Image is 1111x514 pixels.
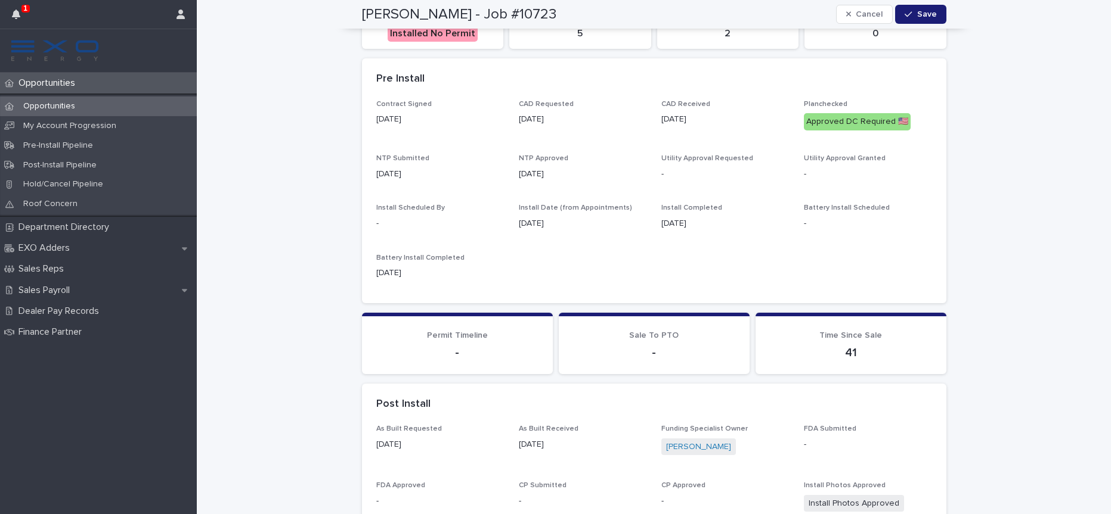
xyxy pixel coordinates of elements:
p: Finance Partner [14,326,91,338]
p: [DATE] [376,438,505,451]
p: [DATE] [376,168,505,180]
button: Save [895,5,946,24]
span: CP Submitted [519,482,567,489]
span: FDA Approved [376,482,425,489]
p: [DATE] [661,217,790,230]
div: Installed No Permit [388,26,478,42]
p: 5 [516,28,644,39]
p: 41 [770,345,932,360]
p: Opportunities [14,101,85,111]
span: Permit Timeline [427,331,488,339]
span: Cancel [856,10,883,18]
p: - [376,345,539,360]
p: [DATE] [661,113,790,126]
p: Post-Install Pipeline [14,160,106,170]
span: Sale To PTO [629,331,679,339]
p: Dealer Pay Records [14,306,109,317]
p: - [804,168,932,180]
p: 0 [812,28,939,39]
span: Contract Signed [376,101,432,108]
p: - [376,217,505,230]
p: - [661,495,790,507]
span: Time Since Sale [819,331,882,339]
span: NTP Submitted [376,155,429,162]
span: Battery Install Completed [376,254,465,261]
span: Utility Approval Requested [661,155,753,162]
p: [DATE] [519,438,647,451]
p: [DATE] [376,113,505,126]
span: Battery Install Scheduled [804,204,890,211]
button: Cancel [836,5,893,24]
span: Install Completed [661,204,722,211]
p: Opportunities [14,77,85,89]
span: FDA Submitted [804,425,856,432]
p: [DATE] [519,113,647,126]
p: 2 [664,28,792,39]
p: - [376,495,505,507]
h2: [PERSON_NAME] - Job #10723 [362,6,556,23]
p: [DATE] [376,267,505,279]
p: My Account Progression [14,121,126,131]
h2: Pre Install [376,73,425,86]
a: [PERSON_NAME] [666,441,731,453]
span: As Built Received [519,425,578,432]
span: Utility Approval Granted [804,155,886,162]
p: - [661,168,790,180]
img: FKS5r6ZBThi8E5hshIGi [10,39,100,63]
p: [DATE] [519,217,647,230]
span: Planchecked [804,101,847,108]
span: CAD Requested [519,101,574,108]
span: Install Scheduled By [376,204,445,211]
p: Roof Concern [14,199,87,209]
h2: Post Install [376,398,431,411]
p: [DATE] [519,168,647,180]
span: NTP Approved [519,155,568,162]
div: 1 [12,7,27,29]
p: 1 [23,4,27,13]
p: - [804,438,932,451]
span: CAD Received [661,101,710,108]
div: Approved DC Required 🇺🇸 [804,113,911,130]
p: Department Directory [14,222,119,233]
p: - [804,217,932,230]
p: - [519,495,647,507]
span: CP Approved [661,482,705,489]
p: EXO Adders [14,242,79,254]
span: Install Photos Approved [804,482,886,489]
span: Funding Specialist Owner [661,425,748,432]
span: Install Date (from Appointments) [519,204,632,211]
p: Sales Payroll [14,285,79,296]
span: As Built Requested [376,425,442,432]
p: Sales Reps [14,263,73,275]
span: Install Photos Approved [804,495,904,512]
p: Pre-Install Pipeline [14,141,103,151]
span: Save [917,10,937,18]
p: - [573,345,735,360]
p: Hold/Cancel Pipeline [14,179,113,189]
